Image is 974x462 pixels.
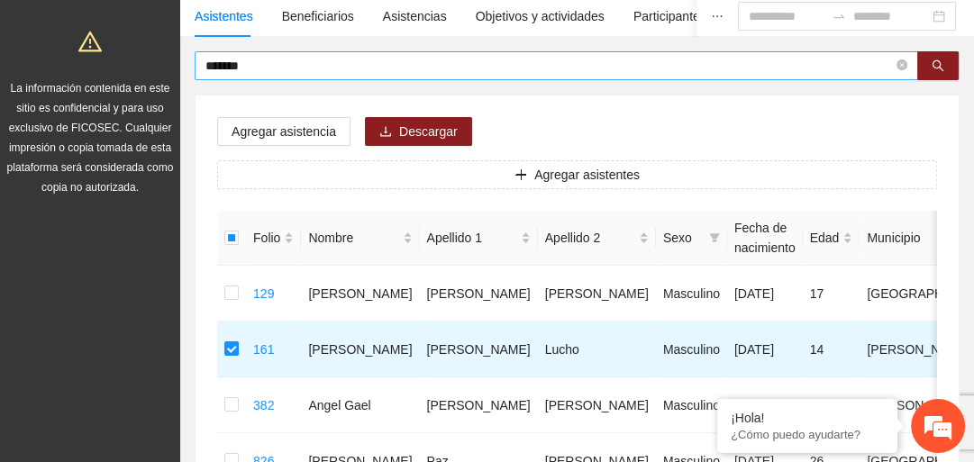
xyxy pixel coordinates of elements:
td: Lucho [538,322,656,377]
td: [DATE] [727,322,803,377]
th: Apellido 2 [538,211,656,266]
span: La información contenida en este sitio es confidencial y para uso exclusivo de FICOSEC. Cualquier... [7,82,174,194]
td: [DATE] [727,266,803,322]
td: Angel Gael [301,377,419,433]
th: Fecha de nacimiento [727,211,803,266]
div: Objetivos y actividades [476,6,605,26]
th: Edad [803,211,860,266]
td: [PERSON_NAME] [420,377,538,433]
th: Apellido 1 [420,211,538,266]
span: close-circle [897,58,907,75]
a: 382 [253,398,274,412]
button: Agregar asistencia [217,117,350,146]
div: Beneficiarios [282,6,354,26]
span: Municipio [867,228,967,248]
span: search [932,59,944,74]
span: Sexo [663,228,702,248]
th: Folio [246,211,301,266]
span: plus [514,168,527,183]
p: ¿Cómo puedo ayudarte? [731,428,884,441]
td: [PERSON_NAME] [420,266,538,322]
span: Edad [810,228,840,248]
td: 17 [803,266,860,322]
div: Minimizar ventana de chat en vivo [296,9,339,52]
td: 13 [803,377,860,433]
td: [PERSON_NAME] [538,377,656,433]
td: [PERSON_NAME] [301,322,419,377]
button: plusAgregar asistentes [217,160,937,189]
span: Agregar asistentes [534,165,640,185]
span: Agregar asistencia [232,122,336,141]
td: [DATE] [727,377,803,433]
span: close-circle [897,59,907,70]
span: Estamos en línea. [105,138,249,320]
td: [PERSON_NAME] [538,266,656,322]
td: [PERSON_NAME] [420,322,538,377]
span: warning [78,30,102,53]
div: Chatee con nosotros ahora [94,92,303,115]
span: Nombre [308,228,398,248]
td: 14 [803,322,860,377]
div: ¡Hola! [731,411,884,425]
span: download [379,125,392,140]
button: search [917,51,959,80]
span: Apellido 2 [545,228,635,248]
div: Asistencias [383,6,447,26]
span: ellipsis [711,10,724,23]
button: downloadDescargar [365,117,472,146]
td: Masculino [656,322,727,377]
td: Masculino [656,377,727,433]
span: Descargar [399,122,458,141]
div: Asistentes [195,6,253,26]
td: [PERSON_NAME] [301,266,419,322]
span: filter [709,232,720,243]
a: 129 [253,286,274,301]
div: Participantes [633,6,706,26]
textarea: Escriba su mensaje y pulse “Intro” [9,287,343,350]
span: to [832,9,846,23]
a: 161 [253,342,274,357]
span: swap-right [832,9,846,23]
th: Nombre [301,211,419,266]
span: Apellido 1 [427,228,517,248]
span: filter [705,224,724,251]
span: Folio [253,228,280,248]
td: Masculino [656,266,727,322]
